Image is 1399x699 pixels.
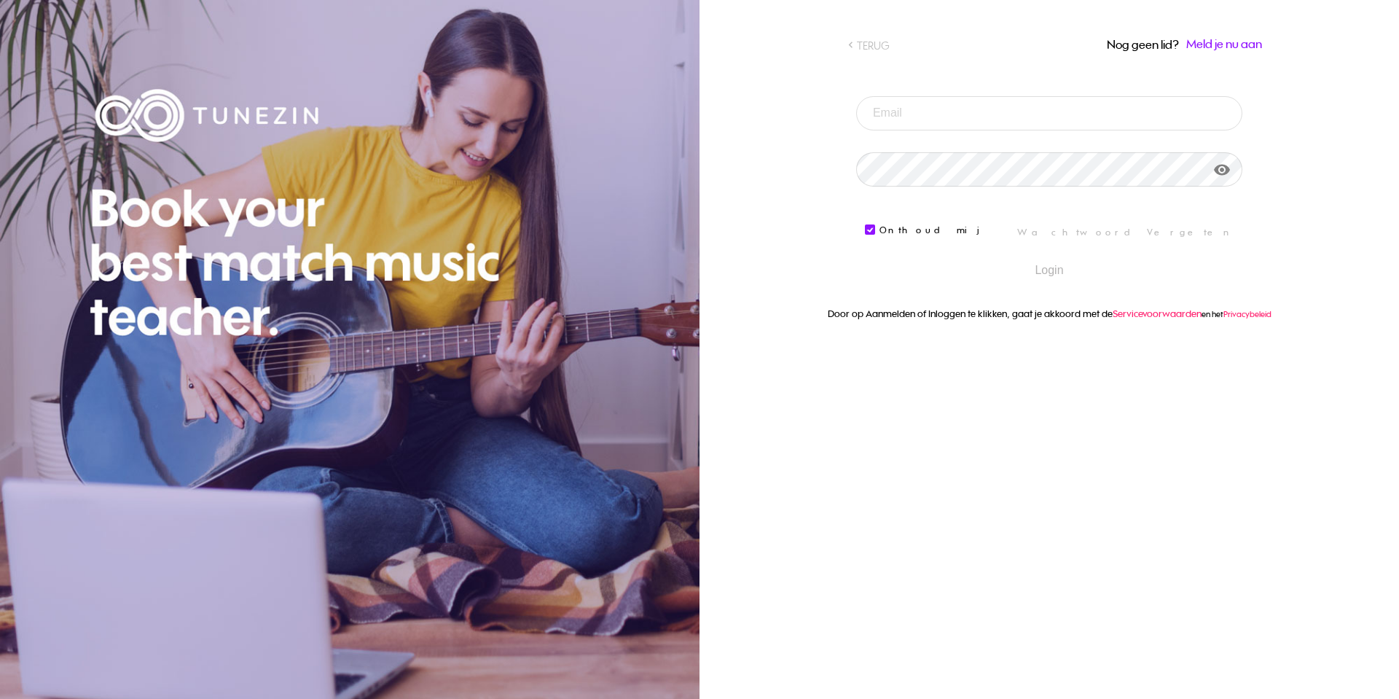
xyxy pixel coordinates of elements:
td: Nog geen lid? [1107,36,1179,53]
a: Privacybeleid [1223,309,1271,319]
a: Wachtwoord Vergeten [1017,227,1234,238]
a: Meld je nu aan [1186,36,1262,51]
a: Servicevoorwaarden [1113,308,1202,319]
input: Email [856,96,1242,130]
i: keyboard_arrow_left [845,36,857,51]
p: en het [716,309,1383,319]
a: keyboard_arrow_leftTERUG [845,36,970,56]
td: TERUG [857,36,890,56]
span: Onthoud mij [865,224,987,243]
span: visibility [1213,161,1231,179]
span: Door op Aanmelden of Inloggen te klikken, gaat je akkoord met de [828,308,1202,319]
